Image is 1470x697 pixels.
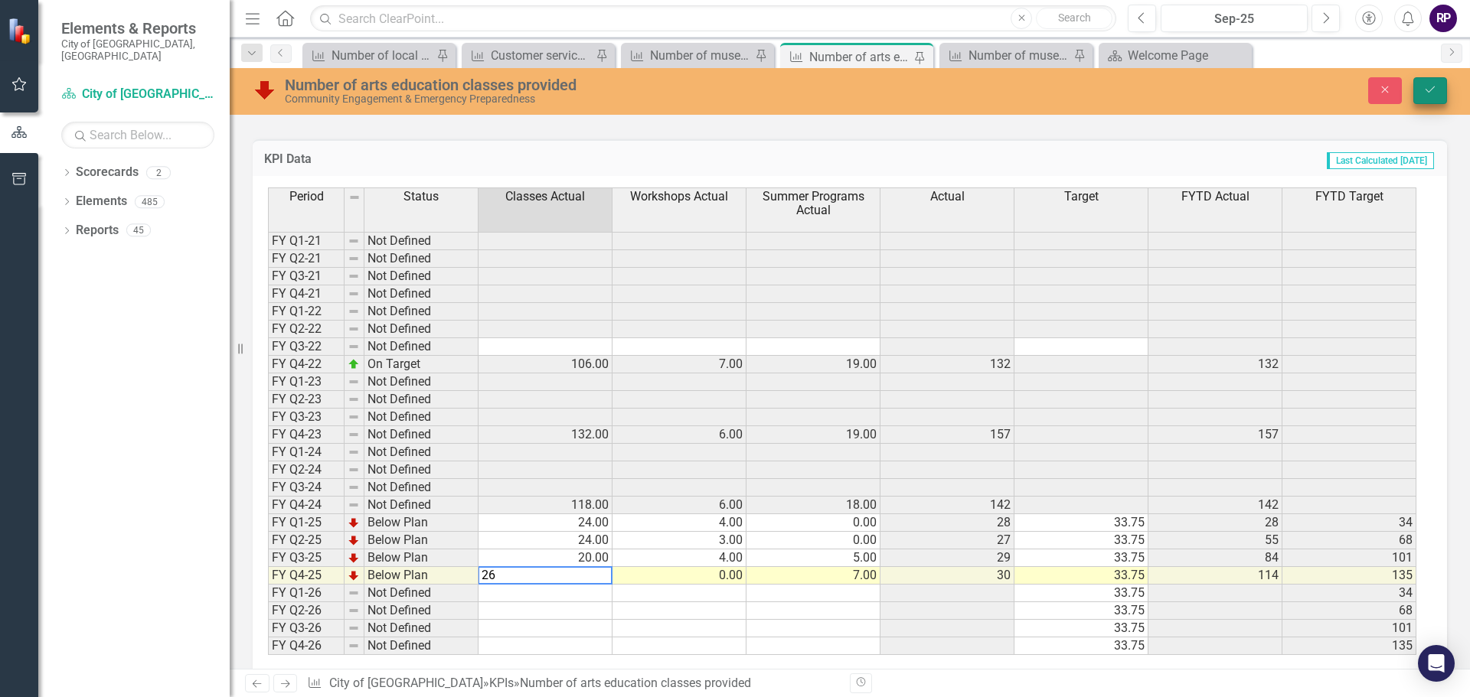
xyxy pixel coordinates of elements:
[364,250,479,268] td: Not Defined
[307,675,838,692] div: » »
[253,77,277,102] img: Below Plan
[364,514,479,532] td: Below Plan
[746,567,880,585] td: 7.00
[1282,532,1416,549] td: 68
[285,77,923,93] div: Number of arts education classes provided
[612,514,746,532] td: 4.00
[348,191,361,204] img: 8DAGhfEEPCf229AAAAAElFTkSuQmCC
[268,620,345,637] td: FY Q3-26
[364,232,479,250] td: Not Defined
[520,676,751,690] div: Number of arts education classes provided
[1282,620,1416,637] td: 101
[268,338,345,356] td: FY Q3-22
[364,373,479,391] td: Not Defined
[268,373,345,391] td: FY Q1-23
[268,514,345,532] td: FY Q1-25
[364,602,479,620] td: Not Defined
[612,497,746,514] td: 6.00
[268,444,345,461] td: FY Q1-24
[268,549,345,567] td: FY Q3-25
[285,93,923,105] div: Community Engagement & Emergency Preparedness
[61,86,214,103] a: City of [GEOGRAPHIC_DATA]
[126,224,151,237] div: 45
[746,549,880,567] td: 5.00
[268,268,345,285] td: FY Q3-21
[1148,567,1282,585] td: 114
[1014,514,1148,532] td: 33.75
[61,19,214,37] span: Elements & Reports
[268,321,345,338] td: FY Q2-22
[1064,190,1099,204] span: Target
[364,532,479,549] td: Below Plan
[1014,549,1148,567] td: 33.75
[329,676,483,690] a: City of [GEOGRAPHIC_DATA]
[880,356,1014,373] td: 132
[1282,549,1416,567] td: 101
[348,604,360,617] img: 8DAGhfEEPCf229AAAAAElFTkSuQmCC
[364,356,479,373] td: On Target
[268,285,345,303] td: FY Q4-21
[348,252,360,265] img: 8DAGhfEEPCf229AAAAAElFTkSuQmCC
[746,356,880,373] td: 19.00
[61,37,214,63] small: City of [GEOGRAPHIC_DATA], [GEOGRAPHIC_DATA]
[268,585,345,602] td: FY Q1-26
[348,305,360,318] img: 8DAGhfEEPCf229AAAAAElFTkSuQmCC
[348,569,360,581] img: TnMDeAgwAPMxUmUi88jYAAAAAElFTkSuQmCC
[1058,11,1091,24] span: Search
[348,640,360,652] img: 8DAGhfEEPCf229AAAAAElFTkSuQmCC
[364,497,479,514] td: Not Defined
[348,587,360,599] img: 8DAGhfEEPCf229AAAAAElFTkSuQmCC
[1282,514,1416,532] td: 34
[348,393,360,405] img: 8DAGhfEEPCf229AAAAAElFTkSuQmCC
[612,426,746,444] td: 6.00
[348,340,360,353] img: 8DAGhfEEPCf229AAAAAElFTkSuQmCC
[1418,645,1455,682] div: Open Intercom Messenger
[268,356,345,373] td: FY Q4-22
[348,552,360,564] img: TnMDeAgwAPMxUmUi88jYAAAAAElFTkSuQmCC
[364,391,479,409] td: Not Defined
[1181,190,1249,204] span: FYTD Actual
[135,195,165,208] div: 485
[268,426,345,444] td: FY Q4-23
[612,356,746,373] td: 7.00
[1128,46,1248,65] div: Welcome Page
[1148,356,1282,373] td: 132
[289,190,324,204] span: Period
[364,338,479,356] td: Not Defined
[1161,5,1308,32] button: Sep-25
[364,303,479,321] td: Not Defined
[479,549,612,567] td: 20.00
[746,514,880,532] td: 0.00
[348,411,360,423] img: 8DAGhfEEPCf229AAAAAElFTkSuQmCC
[880,532,1014,549] td: 27
[348,358,360,370] img: zOikAAAAAElFTkSuQmCC
[479,426,612,444] td: 132.00
[880,497,1014,514] td: 142
[809,47,910,67] div: Number of arts education classes provided
[1148,549,1282,567] td: 84
[348,534,360,546] img: TnMDeAgwAPMxUmUi88jYAAAAAElFTkSuQmCC
[268,497,345,514] td: FY Q4-24
[264,152,620,166] h3: KPI Data
[746,426,880,444] td: 19.00
[746,497,880,514] td: 18.00
[1148,497,1282,514] td: 142
[1282,567,1416,585] td: 135
[1102,46,1248,65] a: Welcome Page
[348,270,360,282] img: 8DAGhfEEPCf229AAAAAElFTkSuQmCC
[1036,8,1112,29] button: Search
[364,268,479,285] td: Not Defined
[146,166,171,179] div: 2
[268,637,345,655] td: FY Q4-26
[268,532,345,549] td: FY Q2-25
[943,46,1070,65] a: Number of museum guest visits
[268,461,345,479] td: FY Q2-24
[930,190,965,204] span: Actual
[1014,532,1148,549] td: 33.75
[612,532,746,549] td: 3.00
[1014,567,1148,585] td: 33.75
[625,46,751,65] a: Number of museum memberships
[364,461,479,479] td: Not Defined
[268,479,345,497] td: FY Q3-24
[348,446,360,458] img: 8DAGhfEEPCf229AAAAAElFTkSuQmCC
